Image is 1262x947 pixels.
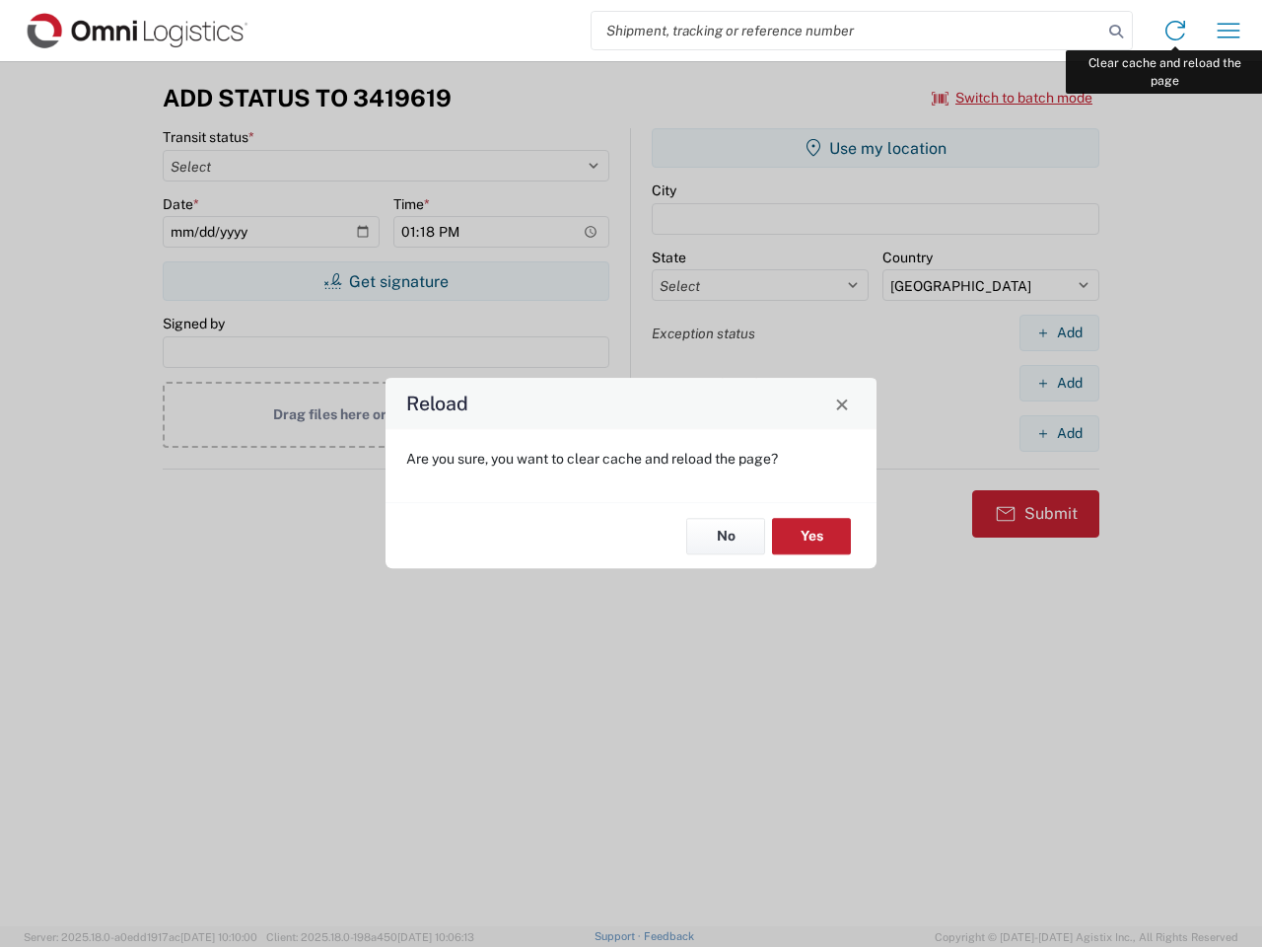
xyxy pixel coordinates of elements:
button: Close [828,390,856,417]
button: No [686,518,765,554]
h4: Reload [406,390,468,418]
input: Shipment, tracking or reference number [592,12,1102,49]
p: Are you sure, you want to clear cache and reload the page? [406,450,856,468]
button: Yes [772,518,851,554]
